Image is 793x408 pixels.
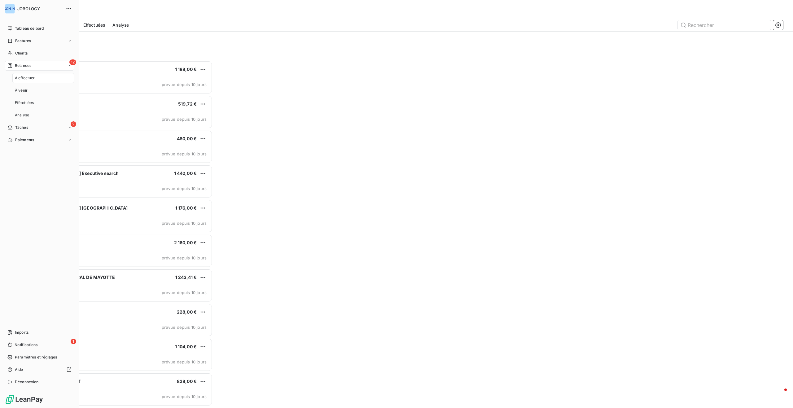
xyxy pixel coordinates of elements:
[162,359,207,364] span: prévue depuis 10 jours
[69,59,76,65] span: 12
[15,88,28,93] span: À venir
[15,379,39,385] span: Déconnexion
[175,275,197,280] span: 1 243,41 €
[44,205,128,211] span: [PERSON_NAME] [GEOGRAPHIC_DATA]
[178,101,197,106] span: 519,72 €
[15,38,31,44] span: Factures
[15,354,57,360] span: Paramètres et réglages
[5,394,43,404] img: Logo LeanPay
[17,6,62,11] span: JOBOLOGY
[15,50,28,56] span: Clients
[71,339,76,344] span: 1
[175,67,197,72] span: 1 188,00 €
[162,325,207,330] span: prévue depuis 10 jours
[162,221,207,226] span: prévue depuis 10 jours
[177,379,197,384] span: 828,00 €
[44,171,119,176] span: [PERSON_NAME] Executive search
[174,171,197,176] span: 1 440,00 €
[177,136,197,141] span: 480,00 €
[162,117,207,122] span: prévue depuis 10 jours
[678,20,771,30] input: Rechercher
[772,387,787,402] iframe: Intercom live chat
[162,186,207,191] span: prévue depuis 10 jours
[15,112,29,118] span: Analyse
[83,22,105,28] span: Effectuées
[71,121,76,127] span: 2
[177,309,197,315] span: 228,00 €
[15,137,34,143] span: Paiements
[162,82,207,87] span: prévue depuis 10 jours
[15,330,28,335] span: Imports
[112,22,129,28] span: Analyse
[15,367,23,372] span: Aide
[30,61,212,408] div: grid
[15,342,37,348] span: Notifications
[15,75,35,81] span: À effectuer
[175,344,197,349] span: 1 104,00 €
[174,240,197,245] span: 2 160,00 €
[5,4,15,14] div: [PERSON_NAME]
[15,26,44,31] span: Tableau de bord
[162,290,207,295] span: prévue depuis 10 jours
[162,394,207,399] span: prévue depuis 10 jours
[15,125,28,130] span: Tâches
[162,255,207,260] span: prévue depuis 10 jours
[15,63,31,68] span: Relances
[162,151,207,156] span: prévue depuis 10 jours
[5,365,74,375] a: Aide
[175,205,197,211] span: 1 176,00 €
[15,100,34,106] span: Effectuées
